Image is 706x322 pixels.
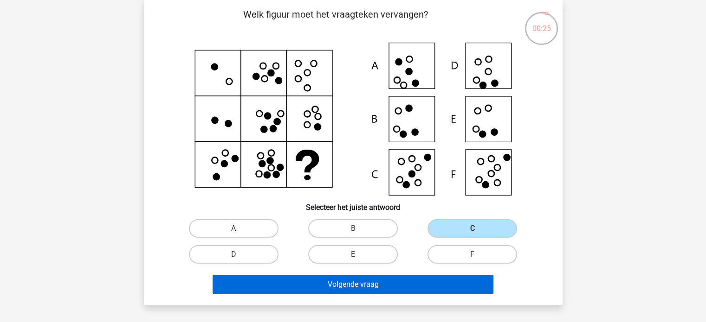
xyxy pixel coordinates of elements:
[189,245,279,264] label: D
[213,275,493,294] button: Volgende vraag
[427,245,517,264] label: F
[159,7,513,35] p: Welk figuur moet het vraagteken vervangen?
[308,219,398,238] label: B
[189,219,279,238] label: A
[308,245,398,264] label: E
[427,219,517,238] label: C
[159,196,548,212] h6: Selecteer het juiste antwoord
[524,11,559,34] div: 00:25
